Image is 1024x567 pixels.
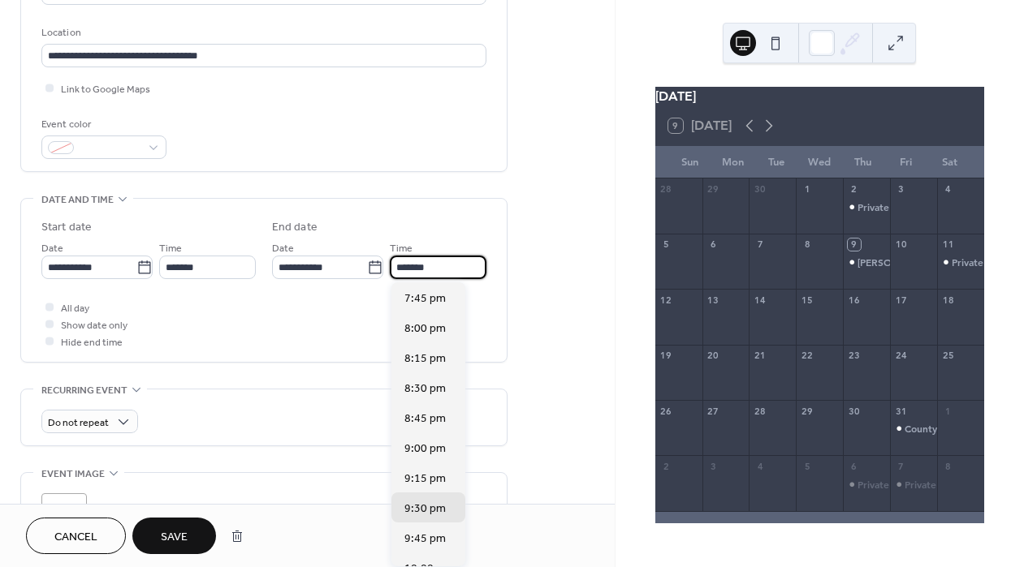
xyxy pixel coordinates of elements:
[41,24,483,41] div: Location
[272,219,318,236] div: End date
[895,350,907,362] div: 24
[61,317,127,334] span: Show date only
[660,405,672,417] div: 26
[41,466,105,483] span: Event image
[655,87,984,106] div: [DATE]
[848,405,860,417] div: 30
[942,405,954,417] div: 1
[754,460,766,472] div: 4
[707,238,719,251] div: 6
[754,405,766,417] div: 28
[895,294,907,306] div: 17
[890,478,937,492] div: Private Event - RVA
[272,240,294,257] span: Date
[404,500,446,518] span: 9:30 pm
[942,238,954,251] div: 11
[843,256,890,269] div: Perkinson Center with Willie Williams Band
[404,410,446,427] span: 8:45 pm
[942,350,954,362] div: 25
[754,146,797,178] div: Tue
[707,405,719,417] div: 27
[895,238,907,251] div: 10
[711,146,754,178] div: Mon
[843,200,890,214] div: Private - Richmond, VA
[404,440,446,457] span: 9:00 pm
[660,183,672,195] div: 28
[132,518,216,554] button: Save
[54,529,97,546] span: Cancel
[754,294,766,306] div: 14
[801,238,813,251] div: 8
[707,183,719,195] div: 29
[48,414,109,432] span: Do not repeat
[942,294,954,306] div: 18
[848,350,860,362] div: 23
[801,460,813,472] div: 5
[801,350,813,362] div: 22
[41,240,63,257] span: Date
[884,146,927,178] div: Fri
[754,238,766,251] div: 7
[390,240,413,257] span: Time
[41,493,87,539] div: ;
[26,518,126,554] button: Cancel
[707,350,719,362] div: 20
[895,405,907,417] div: 31
[660,238,672,251] div: 5
[798,146,841,178] div: Wed
[668,146,711,178] div: Sun
[41,382,127,399] span: Recurring event
[660,294,672,306] div: 12
[404,380,446,397] span: 8:30 pm
[660,460,672,472] div: 2
[890,422,937,436] div: County Seat - Powhatan, VA
[404,290,446,307] span: 7:45 pm
[848,238,860,251] div: 9
[942,460,954,472] div: 8
[41,219,92,236] div: Start date
[404,470,446,488] span: 9:15 pm
[61,300,89,317] span: All day
[404,320,446,337] span: 8:00 pm
[660,350,672,362] div: 19
[895,183,907,195] div: 3
[754,183,766,195] div: 30
[848,460,860,472] div: 6
[928,146,971,178] div: Sat
[848,294,860,306] div: 16
[61,81,150,98] span: Link to Google Maps
[895,460,907,472] div: 7
[848,183,860,195] div: 2
[41,191,114,208] span: Date and time
[801,405,813,417] div: 29
[707,460,719,472] div: 3
[41,116,163,133] div: Event color
[61,334,123,351] span: Hide end time
[404,530,446,548] span: 9:45 pm
[754,350,766,362] div: 21
[707,294,719,306] div: 13
[843,478,890,492] div: Private - Richmond, VA
[801,183,813,195] div: 1
[159,240,182,257] span: Time
[404,350,446,367] span: 8:15 pm
[937,256,984,269] div: Private Event- RVA
[161,529,188,546] span: Save
[801,294,813,306] div: 15
[841,146,884,178] div: Thu
[942,183,954,195] div: 4
[905,478,995,492] div: Private Event - RVA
